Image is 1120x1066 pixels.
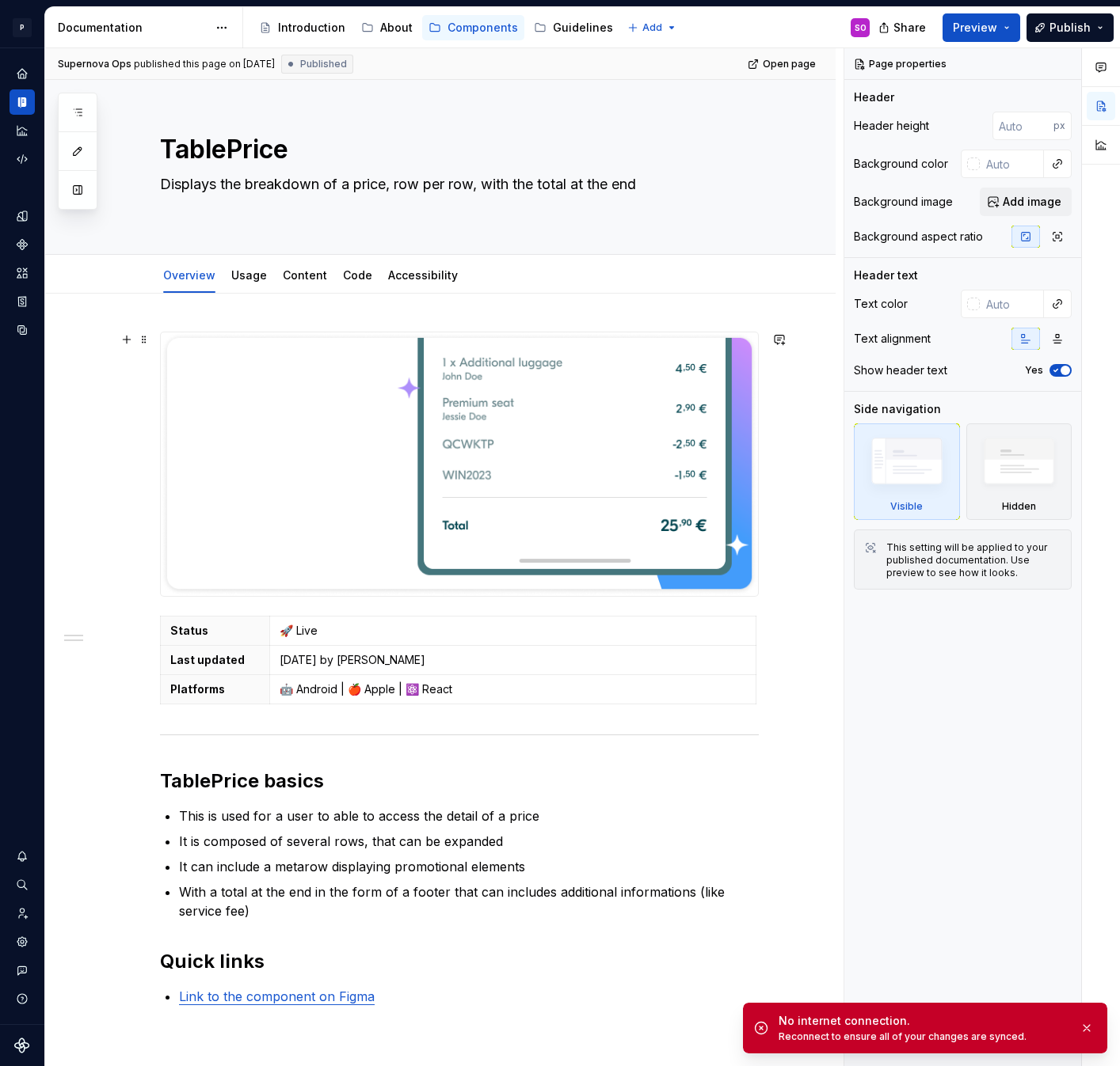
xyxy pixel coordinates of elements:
[980,150,1044,178] input: Auto
[3,10,41,44] button: P
[10,929,35,954] a: Settings
[225,258,273,291] div: Usage
[388,268,458,282] a: Accessibility
[179,857,759,876] p: It can include a metarow displaying promotional elements
[157,258,222,291] div: Overview
[160,949,759,974] h2: Quick links
[854,267,918,283] div: Header text
[160,768,759,794] h2: TablePrice basics
[300,58,347,70] span: Published
[58,20,208,36] div: Documentation
[854,331,931,347] div: Text alignment
[163,268,215,282] a: Overview
[161,332,758,596] img: 2ca35639-7f1c-4476-b90e-6a4a4dfbfc1b.png
[854,229,983,245] div: Background aspect ratio
[10,232,35,257] div: Components
[980,290,1044,318] input: Auto
[179,806,759,825] p: This is used for a user to able to access the detail of a price
[58,58,131,70] span: Supernova Ops
[170,652,260,668] p: Last updated
[179,882,759,920] p: With a total at the end in the form of a footer that can includes additional informations (like s...
[953,20,997,36] span: Preview
[283,268,327,282] a: Content
[854,296,908,312] div: Text color
[854,89,894,105] div: Header
[276,258,333,291] div: Content
[10,203,35,229] a: Design tokens
[10,289,35,314] a: Storybook stories
[280,652,746,668] p: [DATE] by [PERSON_NAME]
[854,401,941,417] div: Side navigation
[623,17,682,39] button: Add
[10,118,35,143] a: Analytics
[10,958,35,983] button: Contact support
[13,18,32,37] div: P
[642,21,662,34] span: Add
[854,194,953,210] div: Background image
[380,20,413,36] div: About
[422,15,524,40] a: Components
[134,58,275,70] div: published this page on [DATE]
[179,988,375,1004] a: Link to the component on Figma
[1050,20,1091,36] span: Publish
[10,844,35,869] button: Notifications
[854,118,929,134] div: Header height
[355,15,419,40] a: About
[779,1013,1067,1029] div: No internet connection.
[854,362,947,378] div: Show header text
[886,541,1061,579] div: This setting will be applied to your published documentation. Use preview to see how it looks.
[10,61,35,86] a: Home
[448,20,518,36] div: Components
[854,423,960,520] div: Visible
[1002,500,1036,513] div: Hidden
[10,901,35,926] a: Invite team
[966,423,1072,520] div: Hidden
[763,58,816,70] span: Open page
[343,268,372,282] a: Code
[1027,13,1114,42] button: Publish
[382,258,464,291] div: Accessibility
[1025,364,1043,377] label: Yes
[553,20,613,36] div: Guidelines
[10,317,35,343] a: Data sources
[157,131,756,169] textarea: TablePrice
[1003,194,1061,210] span: Add image
[253,12,619,44] div: Page tree
[743,53,823,75] a: Open page
[992,112,1053,140] input: Auto
[157,172,756,216] textarea: Displays the breakdown of a price, row per row, with the total at the end
[854,156,948,172] div: Background color
[10,872,35,897] button: Search ⌘K
[893,20,926,36] span: Share
[179,832,759,851] p: It is composed of several rows, that can be expanded
[170,681,260,697] p: Platforms
[231,268,267,282] a: Usage
[528,15,619,40] a: Guidelines
[14,1038,30,1053] svg: Supernova Logo
[779,1030,1067,1043] div: Reconnect to ensure all of your changes are synced.
[170,623,260,639] p: Status
[253,15,352,40] a: Introduction
[890,500,923,513] div: Visible
[337,258,379,291] div: Code
[855,21,867,34] div: SO
[10,260,35,286] a: Assets
[980,188,1072,216] button: Add image
[278,20,345,36] div: Introduction
[943,13,1020,42] button: Preview
[1053,119,1065,132] p: px
[10,89,35,115] a: Documentation
[10,146,35,172] a: Code automation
